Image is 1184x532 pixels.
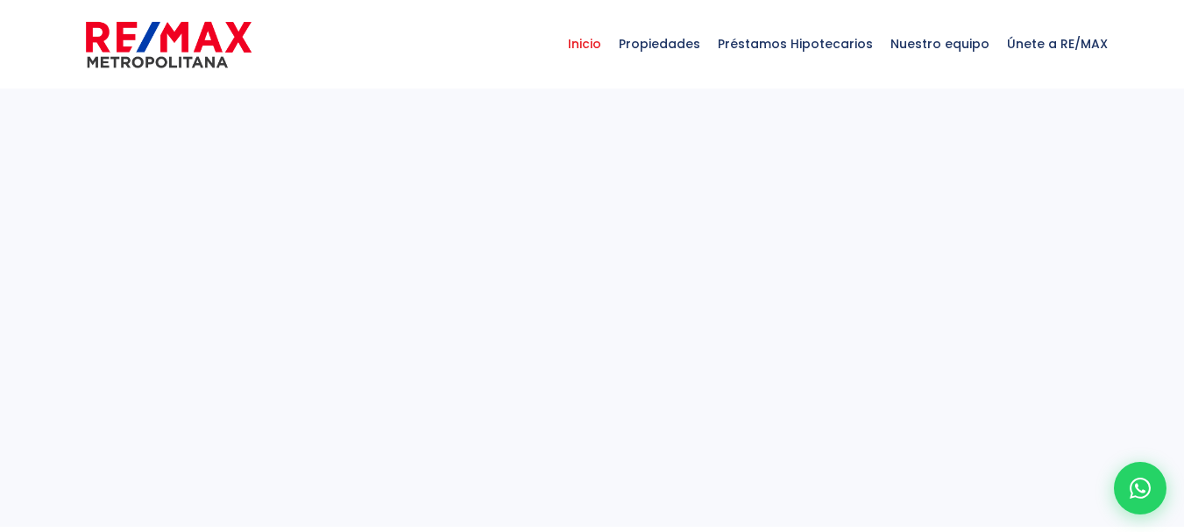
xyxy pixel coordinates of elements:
[882,18,998,70] span: Nuestro equipo
[559,18,610,70] span: Inicio
[998,18,1117,70] span: Únete a RE/MAX
[86,18,252,71] img: remax-metropolitana-logo
[610,18,709,70] span: Propiedades
[709,18,882,70] span: Préstamos Hipotecarios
